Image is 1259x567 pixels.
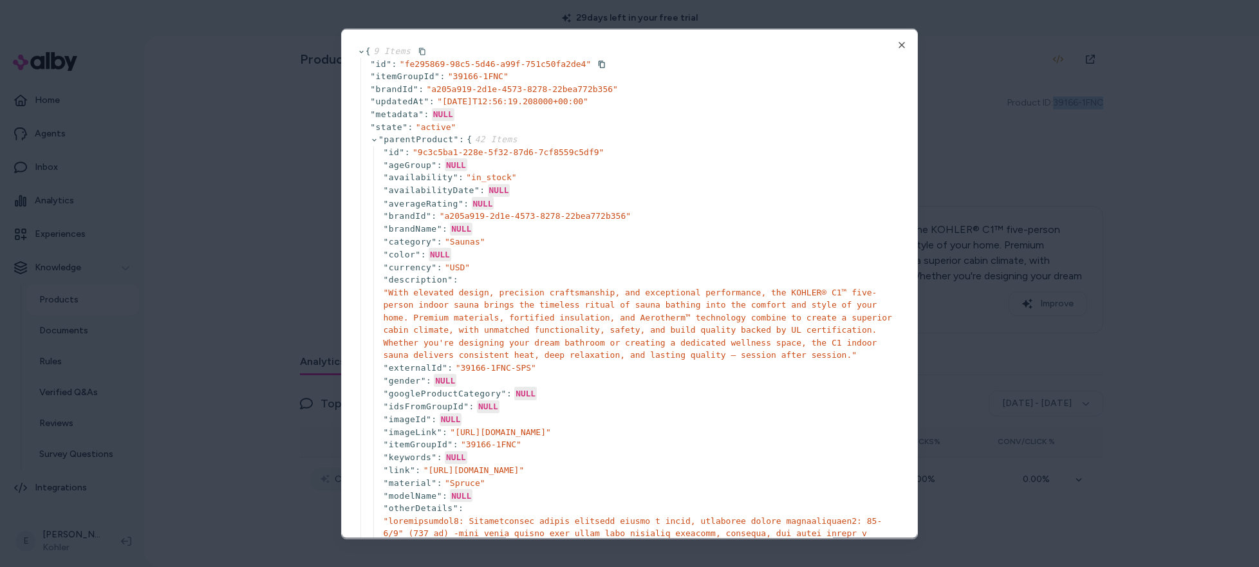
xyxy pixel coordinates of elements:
[366,46,411,55] span: {
[437,96,588,106] span: " [DATE]T12:56:19.208000+00:00 "
[456,362,536,372] span: " 39166-1FNC-SPS "
[392,57,397,70] div: :
[437,261,442,274] div: :
[463,197,469,210] div: :
[383,236,436,246] span: " category "
[383,452,436,461] span: " keywords "
[371,46,411,55] span: 9 Items
[448,71,508,80] span: " 39166-1FNC "
[429,95,434,107] div: :
[383,249,420,259] span: " color "
[383,274,452,284] span: " description "
[383,478,436,487] span: " material "
[383,185,480,194] span: " availabilityDate "
[400,59,591,68] span: " fe295869-98c5-5d46-a99f-751c50fa2de4 "
[445,262,470,272] span: " USD "
[383,503,458,512] span: " otherDetails "
[429,247,451,260] div: NULL
[416,122,456,131] span: " active "
[407,120,413,133] div: :
[424,465,525,474] span: " [URL][DOMAIN_NAME] "
[445,236,485,246] span: " Saunas "
[467,134,518,144] span: {
[383,362,447,372] span: " externalId "
[383,490,442,500] span: " modelName "
[514,386,537,399] div: NULL
[418,82,424,95] div: :
[440,413,462,425] div: NULL
[383,388,507,398] span: " googleProductCategory "
[440,210,631,220] span: " a205a919-2d1e-4573-8278-22bea772b356 "
[507,387,512,400] div: :
[426,84,617,93] span: " a205a919-2d1e-4573-8278-22bea772b356 "
[440,70,445,82] div: :
[453,438,458,451] div: :
[378,134,459,144] span: " parentProduct "
[383,439,452,449] span: " itemGroupId "
[383,427,442,436] span: " imageLink "
[383,262,436,272] span: " currency "
[434,373,456,386] div: NULL
[442,425,447,438] div: :
[458,501,463,514] div: :
[461,439,521,449] span: " 39166-1FNC "
[370,84,418,93] span: " brandId "
[383,223,442,233] span: " brandName "
[442,489,447,502] div: :
[413,147,604,156] span: " 9c3c5ba1-228e-5f32-87d6-7cf8559c5df9 "
[469,400,474,413] div: :
[450,488,472,501] div: NULL
[383,401,469,411] span: " idsFromGroupId "
[477,400,499,413] div: NULL
[370,109,424,118] span: " metadata "
[370,59,391,68] span: " id "
[450,427,551,436] span: " [URL][DOMAIN_NAME] "
[424,107,429,120] div: :
[431,209,436,222] div: :
[480,183,485,196] div: :
[458,171,463,183] div: :
[383,414,431,423] span: " imageId "
[383,198,463,208] span: " averageRating "
[405,145,410,158] div: :
[445,478,485,487] span: " Spruce "
[442,222,447,235] div: :
[383,287,892,360] span: " With elevated design, precision craftsmanship, and exceptional performance, the KOHLER® C1™ fiv...
[370,71,440,80] span: " itemGroupId "
[383,210,431,220] span: " brandId "
[437,235,442,248] div: :
[472,134,518,144] span: 42 Items
[383,147,404,156] span: " id "
[437,158,442,171] div: :
[453,273,458,286] div: :
[370,96,429,106] span: " updatedAt "
[445,451,467,463] div: NULL
[383,160,436,169] span: " ageGroup "
[415,463,420,476] div: :
[432,107,454,120] div: NULL
[421,248,426,261] div: :
[383,465,415,474] span: " link "
[426,374,431,387] div: :
[383,375,426,385] span: " gender "
[459,133,464,145] div: :
[488,183,510,196] div: NULL
[437,476,442,489] div: :
[447,361,452,374] div: :
[472,196,494,209] div: NULL
[383,172,458,181] span: " availability "
[437,451,442,463] div: :
[466,172,516,181] span: " in_stock "
[445,158,467,171] div: NULL
[370,122,407,131] span: " state "
[431,413,436,425] div: :
[450,222,472,235] div: NULL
